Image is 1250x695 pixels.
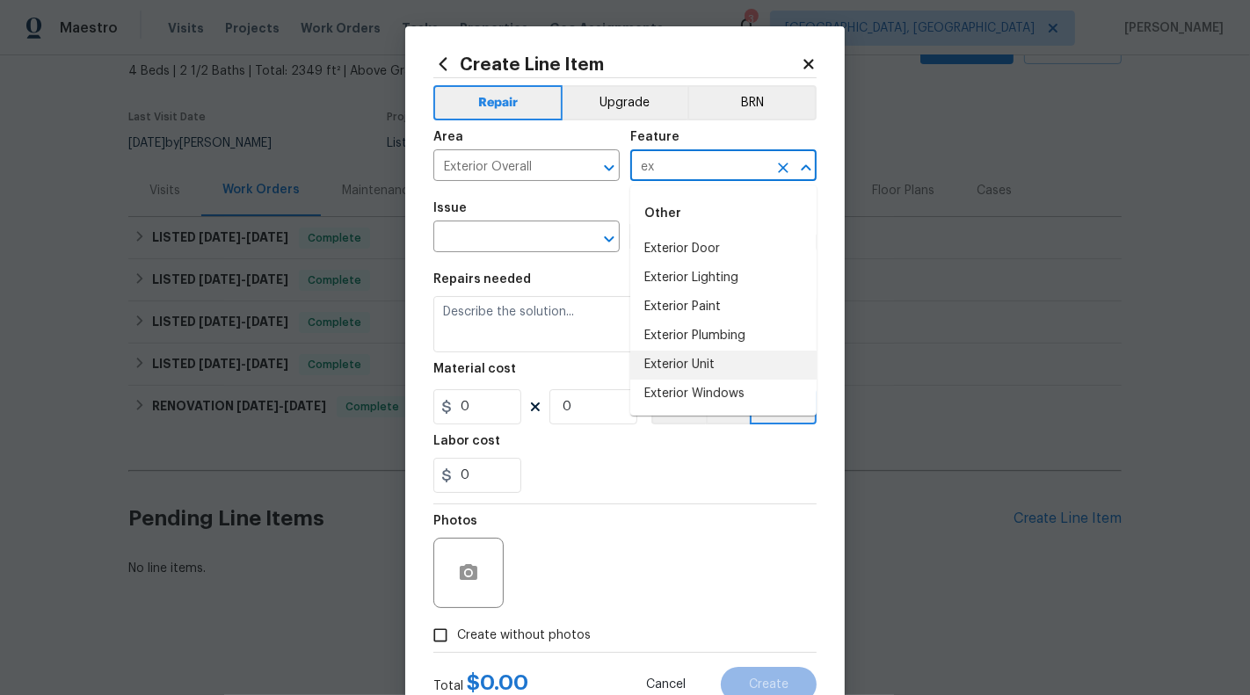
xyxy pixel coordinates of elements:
h5: Area [433,131,463,143]
div: Other [630,192,817,235]
div: Total [433,674,528,695]
span: $ 0.00 [467,672,528,693]
span: Create [749,678,789,691]
span: Cancel [646,678,686,691]
li: Exterior Door [630,235,817,264]
button: Close [794,156,818,180]
button: Upgrade [563,85,688,120]
h5: Photos [433,515,477,527]
li: Exterior Plumbing [630,322,817,351]
button: Open [597,156,621,180]
h5: Feature [630,131,680,143]
h5: Repairs needed [433,273,531,286]
li: Exterior Windows [630,380,817,409]
h5: Issue [433,202,467,214]
h2: Create Line Item [433,54,801,74]
button: Open [597,227,621,251]
span: Create without photos [457,626,591,645]
li: Exterior Lighting [630,264,817,293]
button: Repair [433,85,563,120]
li: Exterior Paint [630,293,817,322]
button: Clear [771,156,796,180]
h5: Material cost [433,363,516,375]
li: Exterior Unit [630,351,817,380]
h5: Labor cost [433,435,500,447]
button: BRN [687,85,817,120]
